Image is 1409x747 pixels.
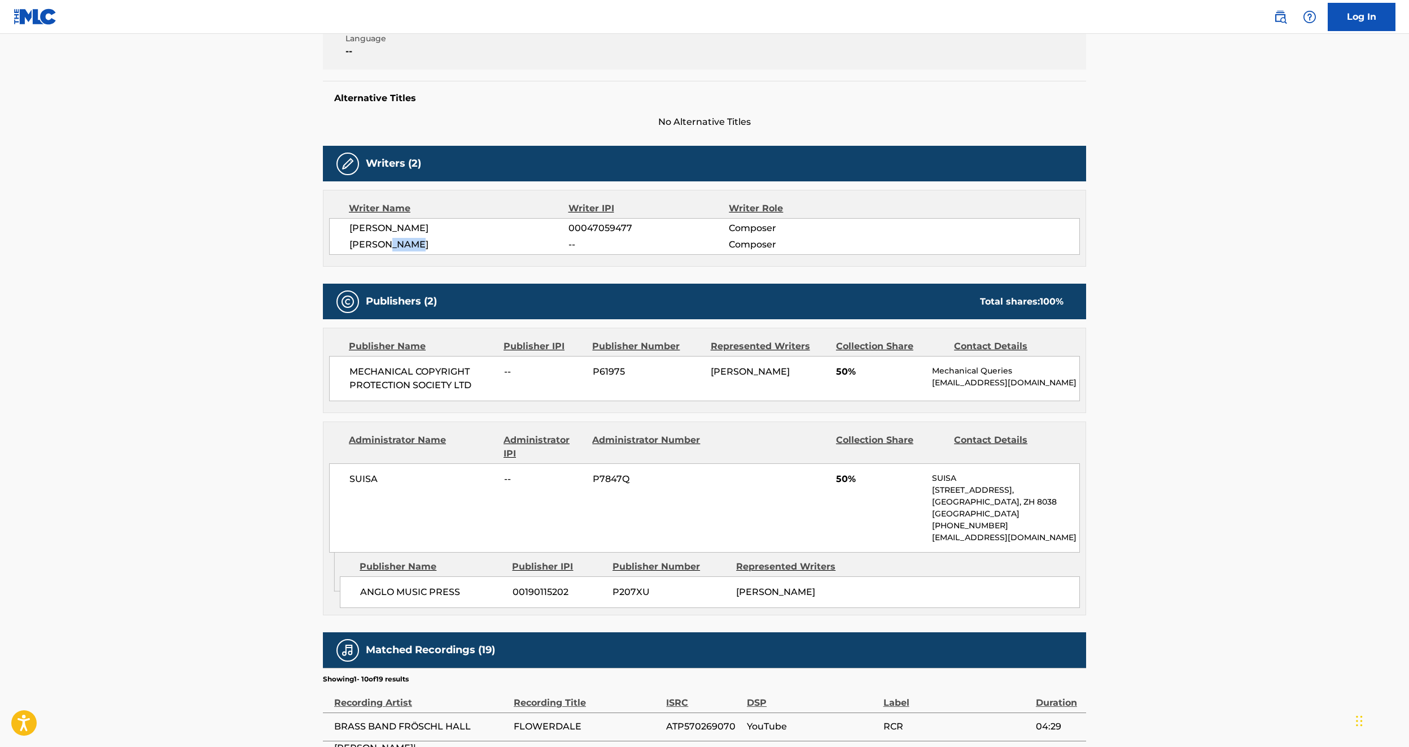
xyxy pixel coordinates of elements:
[729,238,875,251] span: Composer
[504,365,584,379] span: --
[366,295,437,308] h5: Publishers (2)
[366,644,495,657] h5: Matched Recordings (19)
[341,644,355,657] img: Matched Recordings
[932,520,1079,532] p: [PHONE_NUMBER]
[512,560,604,574] div: Publisher IPI
[836,433,946,461] div: Collection Share
[341,157,355,171] img: Writers
[932,377,1079,389] p: [EMAIL_ADDRESS][DOMAIN_NAME]
[593,472,702,486] span: P7847Q
[612,560,728,574] div: Publisher Number
[1356,704,1363,738] div: Drag
[980,295,1064,309] div: Total shares:
[1274,10,1287,24] img: search
[1298,6,1321,28] div: Help
[323,115,1086,129] span: No Alternative Titles
[323,674,409,684] p: Showing 1 - 10 of 19 results
[747,684,877,710] div: DSP
[334,684,508,710] div: Recording Artist
[568,238,729,251] span: --
[932,484,1079,496] p: [STREET_ADDRESS],
[349,202,568,215] div: Writer Name
[360,560,504,574] div: Publisher Name
[1353,693,1409,747] iframe: Chat Widget
[729,202,875,215] div: Writer Role
[14,8,57,25] img: MLC Logo
[1269,6,1292,28] a: Public Search
[504,340,584,353] div: Publisher IPI
[954,433,1064,461] div: Contact Details
[1328,3,1395,31] a: Log In
[349,472,496,486] span: SUISA
[345,45,528,58] span: --
[836,472,924,486] span: 50%
[568,202,729,215] div: Writer IPI
[514,684,660,710] div: Recording Title
[1036,720,1080,733] span: 04:29
[729,222,875,235] span: Composer
[349,340,495,353] div: Publisher Name
[932,532,1079,544] p: [EMAIL_ADDRESS][DOMAIN_NAME]
[349,433,495,461] div: Administrator Name
[504,433,584,461] div: Administrator IPI
[349,238,568,251] span: [PERSON_NAME]
[883,684,1030,710] div: Label
[736,560,851,574] div: Represented Writers
[747,720,877,733] span: YouTube
[592,433,702,461] div: Administrator Number
[568,222,729,235] span: 00047059477
[513,585,604,599] span: 00190115202
[366,157,421,170] h5: Writers (2)
[932,365,1079,377] p: Mechanical Queries
[592,340,702,353] div: Publisher Number
[711,340,828,353] div: Represented Writers
[349,365,496,392] span: MECHANICAL COPYRIGHT PROTECTION SOCIETY LTD
[1040,296,1064,307] span: 100 %
[954,340,1064,353] div: Contact Details
[932,496,1079,508] p: [GEOGRAPHIC_DATA], ZH 8038
[711,366,790,377] span: [PERSON_NAME]
[666,720,741,733] span: ATP570269070
[836,365,924,379] span: 50%
[836,340,946,353] div: Collection Share
[1036,684,1080,710] div: Duration
[349,222,568,235] span: [PERSON_NAME]
[341,295,355,309] img: Publishers
[666,684,741,710] div: ISRC
[612,585,728,599] span: P207XU
[736,587,815,597] span: [PERSON_NAME]
[345,33,528,45] span: Language
[883,720,1030,733] span: RCR
[360,585,504,599] span: ANGLO MUSIC PRESS
[932,472,1079,484] p: SUISA
[504,472,584,486] span: --
[932,508,1079,520] p: [GEOGRAPHIC_DATA]
[1303,10,1316,24] img: help
[334,93,1075,104] h5: Alternative Titles
[593,365,702,379] span: P61975
[334,720,508,733] span: BRASS BAND FRÖSCHL HALL
[514,720,660,733] span: FLOWERDALE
